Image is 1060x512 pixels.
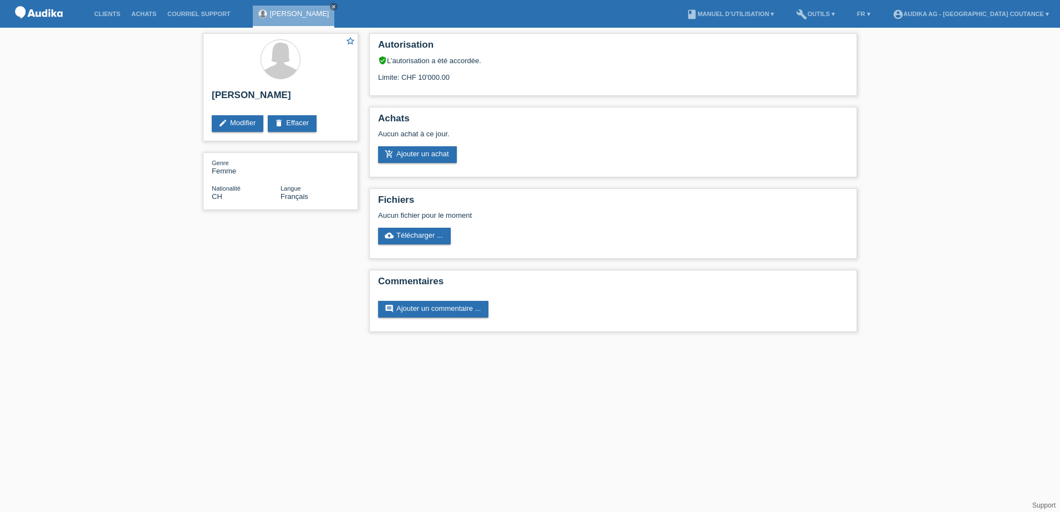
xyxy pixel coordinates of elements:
span: Genre [212,160,229,166]
a: close [330,3,338,11]
a: cloud_uploadTélécharger ... [378,228,451,244]
i: edit [218,119,227,127]
i: verified_user [378,56,387,65]
h2: Fichiers [378,194,848,211]
i: star_border [345,36,355,46]
a: POS — MF Group [11,22,67,30]
a: editModifier [212,115,263,132]
a: Support [1032,501,1056,509]
div: Femme [212,158,281,175]
i: account_circle [893,9,904,20]
i: comment [385,304,394,313]
i: close [331,4,337,9]
a: [PERSON_NAME] [270,9,329,18]
span: Français [281,192,308,201]
a: star_border [345,36,355,48]
a: account_circleAudika AG - [GEOGRAPHIC_DATA] Coutance ▾ [887,11,1054,17]
a: Courriel Support [162,11,236,17]
h2: [PERSON_NAME] [212,90,349,106]
a: Clients [89,11,126,17]
div: Aucun fichier pour le moment [378,211,717,219]
i: delete [274,119,283,127]
h2: Autorisation [378,39,848,56]
i: build [796,9,807,20]
i: add_shopping_cart [385,150,394,158]
div: L’autorisation a été accordée. [378,56,848,65]
span: Nationalité [212,185,241,192]
a: bookManuel d’utilisation ▾ [681,11,779,17]
a: Achats [126,11,162,17]
a: deleteEffacer [268,115,317,132]
a: FR ▾ [852,11,876,17]
a: commentAjouter un commentaire ... [378,301,488,318]
div: Limite: CHF 10'000.00 [378,65,848,81]
h2: Achats [378,113,848,130]
span: Suisse [212,192,222,201]
span: Langue [281,185,301,192]
a: buildOutils ▾ [791,11,840,17]
i: cloud_upload [385,231,394,240]
i: book [686,9,697,20]
div: Aucun achat à ce jour. [378,130,848,146]
a: add_shopping_cartAjouter un achat [378,146,457,163]
h2: Commentaires [378,276,848,293]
